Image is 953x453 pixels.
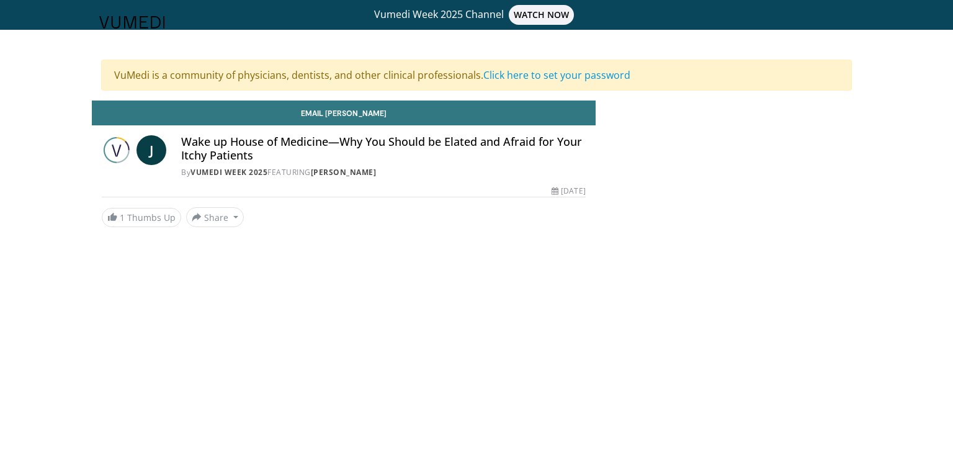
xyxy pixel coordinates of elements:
div: VuMedi is a community of physicians, dentists, and other clinical professionals. [101,60,852,91]
a: Vumedi Week 2025 [190,167,267,177]
a: 1 Thumbs Up [102,208,181,227]
a: J [136,135,166,165]
img: VuMedi Logo [99,16,165,29]
div: By FEATURING [181,167,586,178]
h4: Wake up House of Medicine—Why You Should be Elated and Afraid for Your Itchy Patients [181,135,586,162]
img: Vumedi Week 2025 [102,135,132,165]
a: Email [PERSON_NAME] [92,101,596,125]
button: Share [186,207,244,227]
div: [DATE] [552,186,585,197]
a: [PERSON_NAME] [311,167,377,177]
span: 1 [120,212,125,223]
a: Click here to set your password [483,68,630,82]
